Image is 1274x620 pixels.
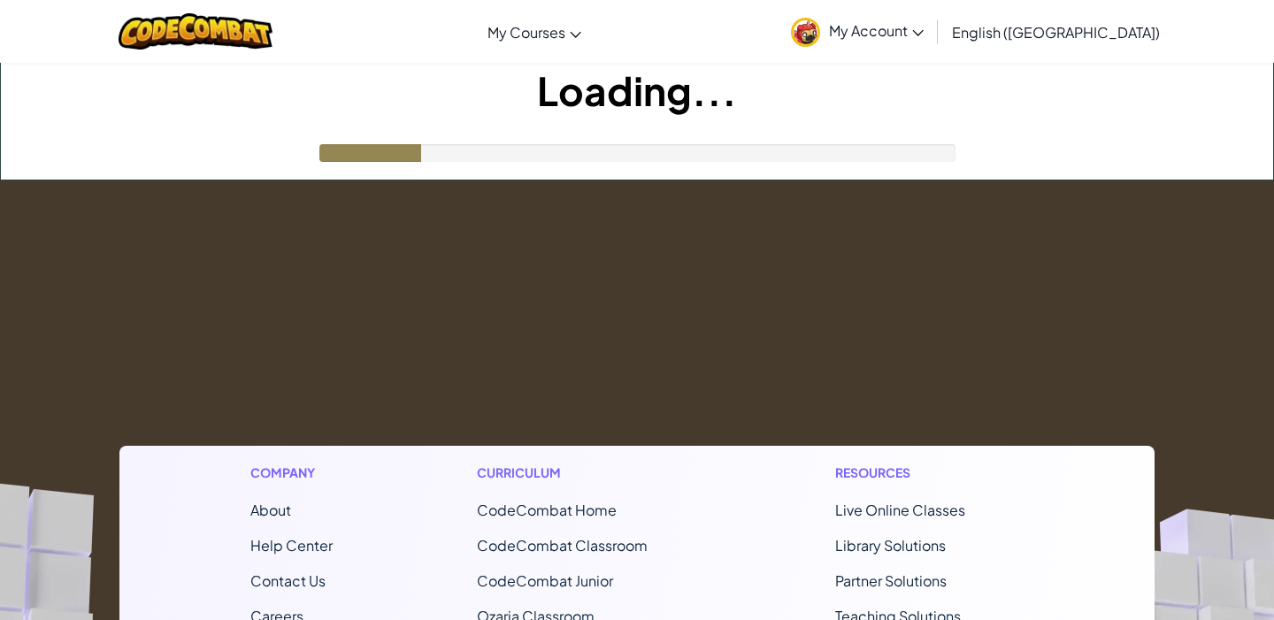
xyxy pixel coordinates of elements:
[835,463,1024,482] h1: Resources
[835,501,965,519] a: Live Online Classes
[250,501,291,519] a: About
[952,23,1160,42] span: English ([GEOGRAPHIC_DATA])
[782,4,932,59] a: My Account
[477,536,648,555] a: CodeCombat Classroom
[477,501,617,519] span: CodeCombat Home
[250,536,333,555] a: Help Center
[1,63,1273,118] h1: Loading...
[791,18,820,47] img: avatar
[487,23,565,42] span: My Courses
[477,463,691,482] h1: Curriculum
[250,571,326,590] span: Contact Us
[479,8,590,56] a: My Courses
[250,463,333,482] h1: Company
[829,21,924,40] span: My Account
[477,571,613,590] a: CodeCombat Junior
[119,13,273,50] img: CodeCombat logo
[943,8,1169,56] a: English ([GEOGRAPHIC_DATA])
[835,536,946,555] a: Library Solutions
[835,571,947,590] a: Partner Solutions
